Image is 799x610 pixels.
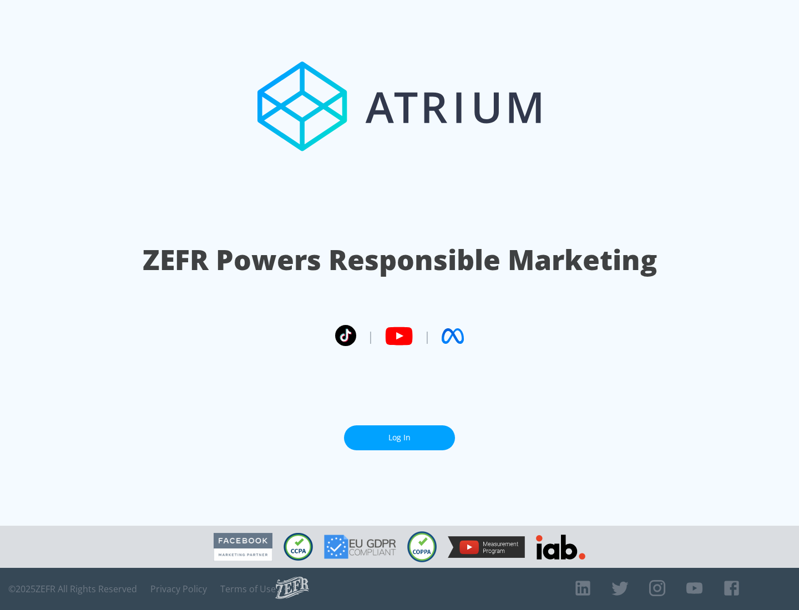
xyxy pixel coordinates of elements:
a: Log In [344,425,455,450]
img: CCPA Compliant [284,533,313,561]
img: IAB [536,535,585,560]
span: © 2025 ZEFR All Rights Reserved [8,583,137,594]
img: YouTube Measurement Program [448,536,525,558]
a: Privacy Policy [150,583,207,594]
img: Facebook Marketing Partner [214,533,272,561]
span: | [367,328,374,344]
span: | [424,328,431,344]
img: GDPR Compliant [324,535,396,559]
h1: ZEFR Powers Responsible Marketing [143,241,657,279]
img: COPPA Compliant [407,531,437,562]
a: Terms of Use [220,583,276,594]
